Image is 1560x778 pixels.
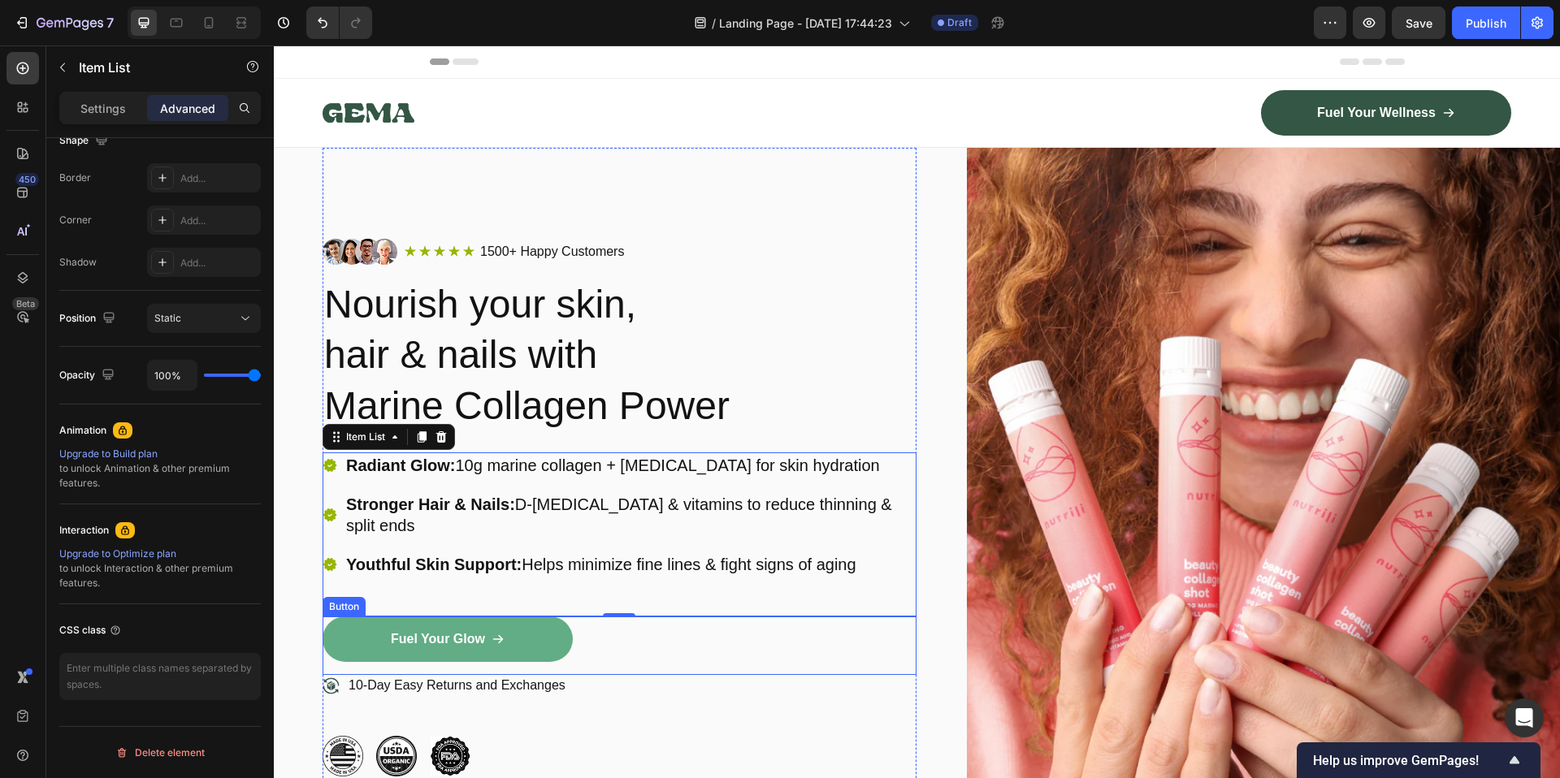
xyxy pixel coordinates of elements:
div: Shadow [59,255,97,270]
button: Save [1392,6,1445,39]
button: Static [147,304,261,333]
strong: Stronger Hair & Nails: [72,450,241,468]
div: Open Intercom Messenger [1505,698,1544,737]
input: Auto [148,361,197,390]
button: 7 [6,6,121,39]
div: Corner [59,213,92,227]
div: Add... [180,214,257,228]
div: Delete element [115,743,205,763]
div: Upgrade to Optimize plan [59,547,261,561]
p: 10-Day Easy Returns and Exchanges [75,632,292,649]
div: Animation [59,423,106,438]
div: 450 [15,173,39,186]
div: Position [59,308,119,330]
div: Interaction [59,523,109,538]
img: gempages_432750572815254551-4b682a34-33d6-40ab-85b5-0690c07b22f6.png [102,690,143,731]
div: Undo/Redo [306,6,372,39]
div: Button [52,554,89,568]
div: CSS class [59,623,122,638]
button: Show survey - Help us improve GemPages! [1313,750,1524,770]
span: Save [1406,16,1432,30]
img: gempages_432750572815254551-677af688-17fc-4199-b803-fb9a7d2c22e7.png [49,690,89,731]
h2: Rich Text Editor. Editing area: main [49,232,643,387]
span: Landing Page - [DATE] 17:44:23 [719,15,892,32]
p: 7 [106,13,114,32]
p: Nourish your skin, hair & nails with Marine Collagen Power [50,234,641,386]
strong: Radiant Glow: [72,411,181,429]
div: Shape [59,130,111,152]
div: Beta [12,297,39,310]
button: Publish [1452,6,1520,39]
div: Add... [180,171,257,186]
span: Draft [947,15,972,30]
div: Add... [180,256,257,270]
div: Publish [1466,15,1506,32]
img: gempages_432750572815254551-354b0b53-b64f-4e13-8666-ba9611805631.png [49,193,123,219]
p: 1500+ Happy Customers [206,198,350,215]
div: to unlock Animation & other premium features. [59,447,261,491]
p: 10g marine collagen + [MEDICAL_DATA] for skin hydration [72,409,640,430]
p: Helps minimize fine lines & fight signs of aging [72,508,640,529]
div: to unlock Interaction & other premium features. [59,547,261,590]
div: Border [59,171,91,185]
div: Opacity [59,365,118,387]
p: Advanced [160,100,215,117]
img: gempages_432750572815254551-61c25942-6fdd-48f2-b671-bfa8f4c72b4d.png [156,690,197,731]
iframe: To enrich screen reader interactions, please activate Accessibility in Grammarly extension settings [274,45,1560,778]
p: Fuel Your Glow [117,586,211,603]
p: Item List [79,58,217,77]
p: Fuel Your Wellness [1043,59,1162,76]
a: Fuel Your Glow [49,571,299,616]
span: / [712,15,716,32]
div: Item List [69,384,115,399]
span: Help us improve GemPages! [1313,753,1505,768]
p: Settings [80,100,126,117]
button: Delete element [59,740,261,766]
strong: Youthful Skin Support: [72,510,248,528]
p: D-[MEDICAL_DATA] & vitamins to reduce thinning & split ends [72,448,640,491]
span: Static [154,312,181,324]
div: Upgrade to Build plan [59,447,261,461]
